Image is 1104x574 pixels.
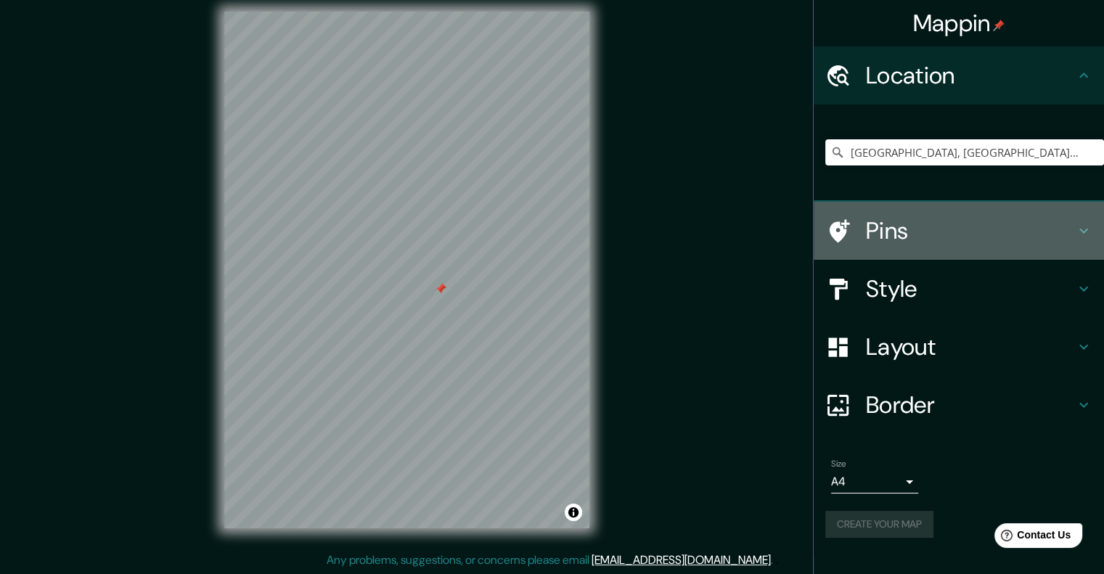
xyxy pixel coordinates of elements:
[866,390,1075,419] h4: Border
[831,458,846,470] label: Size
[565,504,582,521] button: Toggle attribution
[825,139,1104,165] input: Pick your city or area
[775,552,778,569] div: .
[975,517,1088,558] iframe: Help widget launcher
[814,376,1104,434] div: Border
[814,46,1104,104] div: Location
[814,260,1104,318] div: Style
[866,61,1075,90] h4: Location
[866,332,1075,361] h4: Layout
[866,274,1075,303] h4: Style
[993,20,1005,31] img: pin-icon.png
[327,552,773,569] p: Any problems, suggestions, or concerns please email .
[866,216,1075,245] h4: Pins
[913,9,1005,38] h4: Mappin
[814,318,1104,376] div: Layout
[773,552,775,569] div: .
[831,470,918,493] div: A4
[814,202,1104,260] div: Pins
[592,552,771,567] a: [EMAIL_ADDRESS][DOMAIN_NAME]
[224,12,589,528] canvas: Map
